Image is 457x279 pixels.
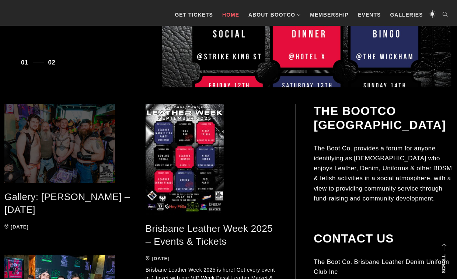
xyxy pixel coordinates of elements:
[146,223,273,247] a: Brisbane Leather Week 2025 – Events & Tickets
[314,104,453,132] h2: The BootCo [GEOGRAPHIC_DATA]
[11,224,29,230] time: [DATE]
[354,4,384,26] a: Events
[314,231,453,245] h2: Contact Us
[441,254,446,273] strong: Scroll
[171,4,217,26] a: GET TICKETS
[48,53,56,73] button: 2
[306,4,352,26] a: Membership
[314,143,453,203] p: The Boot Co. provides a forum for anyone identifying as [DEMOGRAPHIC_DATA] who enjoys Leather, De...
[151,256,170,261] time: [DATE]
[4,224,29,230] a: [DATE]
[20,53,29,73] button: 1
[245,4,304,26] a: About BootCo
[386,4,426,26] a: Galleries
[4,191,130,215] a: Gallery: [PERSON_NAME] – [DATE]
[146,256,170,261] a: [DATE]
[219,4,243,26] a: Home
